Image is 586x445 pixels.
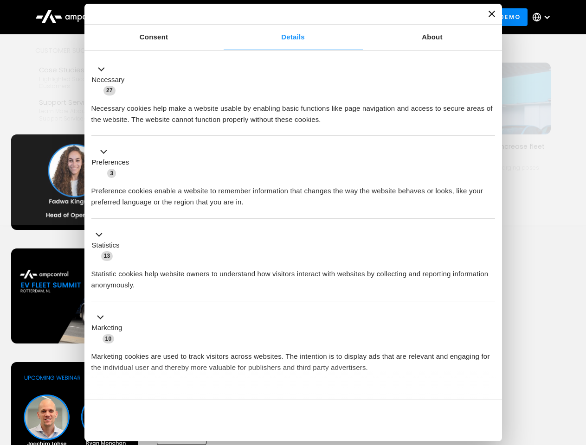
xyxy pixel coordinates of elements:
[91,64,130,96] button: Necessary (27)
[39,65,147,75] div: Case Studies
[92,240,120,251] label: Statistics
[361,407,495,434] button: Okay
[363,25,502,50] a: About
[35,45,150,56] div: Customer success
[35,61,150,94] a: Case StudiesHighlighted success stories From Our Customers
[92,157,129,168] label: Preferences
[39,76,147,90] div: Highlighted success stories From Our Customers
[103,334,115,343] span: 10
[84,25,224,50] a: Consent
[91,178,495,208] div: Preference cookies enable a website to remember information that changes the way the website beha...
[92,323,122,333] label: Marketing
[224,25,363,50] a: Details
[91,312,128,344] button: Marketing (10)
[489,11,495,17] button: Close banner
[39,97,147,108] div: Support Services
[153,396,162,405] span: 2
[107,169,116,178] span: 3
[91,261,495,291] div: Statistic cookies help website owners to understand how visitors interact with websites by collec...
[35,94,150,126] a: Support ServicesLearn more about Ampcontrol’s support services
[91,394,167,406] button: Unclassified (2)
[101,251,113,261] span: 13
[91,344,495,373] div: Marketing cookies are used to track visitors across websites. The intention is to display ads tha...
[91,96,495,125] div: Necessary cookies help make a website usable by enabling basic functions like page navigation and...
[39,108,147,122] div: Learn more about Ampcontrol’s support services
[92,75,125,85] label: Necessary
[103,86,116,95] span: 27
[91,146,135,179] button: Preferences (3)
[91,229,125,261] button: Statistics (13)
